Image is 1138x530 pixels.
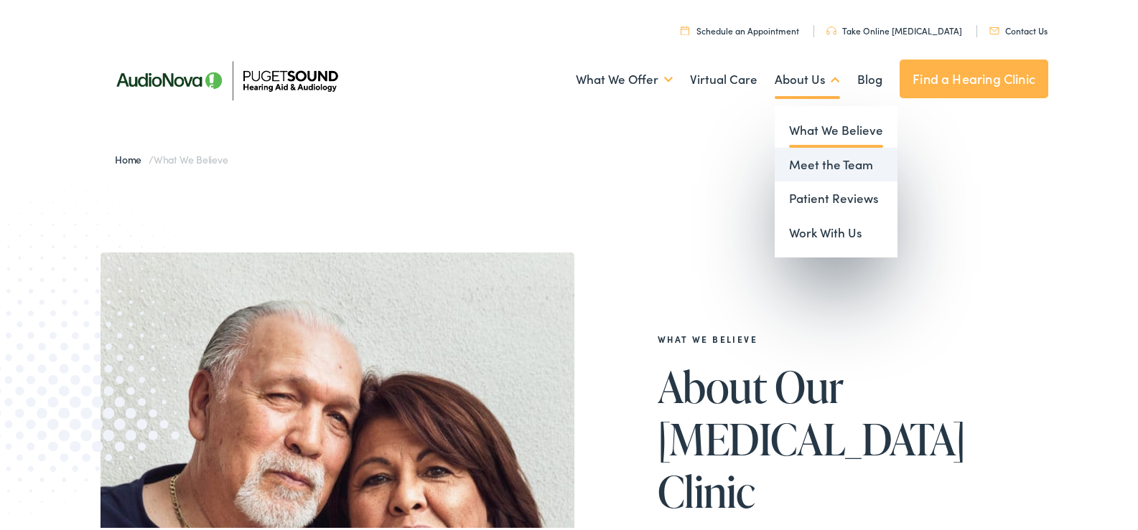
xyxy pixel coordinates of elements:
img: utility icon [989,25,999,32]
span: Our [775,361,843,408]
h2: What We Believe [658,332,1002,342]
a: Schedule an Appointment [681,22,799,34]
a: Meet the Team [775,146,897,180]
a: Find a Hearing Clinic [900,57,1048,96]
a: Contact Us [989,22,1048,34]
img: utility icon [826,24,836,33]
a: About Us [775,51,840,104]
a: Take Online [MEDICAL_DATA] [826,22,962,34]
span: [MEDICAL_DATA] [658,413,966,460]
a: Blog [857,51,882,104]
a: Patient Reviews [775,179,897,214]
a: Virtual Care [690,51,757,104]
img: utility icon [681,24,689,33]
span: Clinic [658,465,755,513]
a: What We Offer [576,51,673,104]
a: What We Believe [775,111,897,146]
span: About [658,361,767,408]
a: Work With Us [775,214,897,248]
